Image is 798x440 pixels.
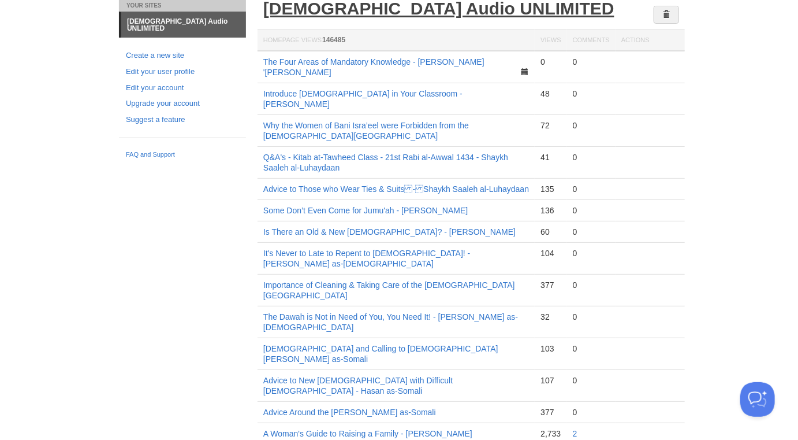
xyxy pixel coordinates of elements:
a: 2 [573,429,577,438]
a: Create a new site [126,50,239,62]
th: Views [535,30,566,51]
th: Actions [616,30,685,51]
div: 0 [573,184,610,194]
a: Some Don’t Even Come for Jumu'ah - [PERSON_NAME] [263,206,468,215]
div: 0 [573,343,610,354]
a: Importance of Cleaning & Taking Care of the [DEMOGRAPHIC_DATA][GEOGRAPHIC_DATA] [263,280,515,300]
div: 104 [540,248,561,258]
div: 72 [540,120,561,131]
a: [DEMOGRAPHIC_DATA] Audio UNLIMITED [121,12,246,38]
a: Advice Around the [PERSON_NAME] as-Somali [263,408,436,417]
div: 32 [540,312,561,322]
div: 0 [573,407,610,417]
div: 48 [540,88,561,99]
div: 377 [540,407,561,417]
div: 0 [573,88,610,99]
div: 0 [573,227,610,237]
a: Is There an Old & New [DEMOGRAPHIC_DATA]? - [PERSON_NAME] [263,227,516,236]
a: It's Never to Late to Repent to [DEMOGRAPHIC_DATA]! - [PERSON_NAME] as-[DEMOGRAPHIC_DATA] [263,249,471,268]
div: 2,733 [540,428,561,439]
div: 60 [540,227,561,237]
div: 0 [573,120,610,131]
a: Introduce [DEMOGRAPHIC_DATA] in Your Classroom - [PERSON_NAME] [263,89,463,109]
a: Advice to Those who Wear Ties & Suits - Shaykh Saaleh al-Luhaydaan [263,184,529,194]
th: Comments [567,30,616,51]
a: Why the Women of Bani Isra’eel were Forbidden from the [DEMOGRAPHIC_DATA][GEOGRAPHIC_DATA] [263,121,469,140]
a: [DEMOGRAPHIC_DATA] and Calling to [DEMOGRAPHIC_DATA][PERSON_NAME] as-Somali [263,344,498,364]
a: The Four Areas of Mandatory Knowledge - [PERSON_NAME] '[PERSON_NAME] [263,57,484,77]
div: 0 [573,280,610,290]
span: 146485 [322,36,345,44]
div: 0 [573,312,610,322]
a: Q&A's - Kitab at-Tawheed Class - 21st Rabi al-Awwal 1434 - Shaykh Saaleh al-Luhaydaan [263,153,508,172]
div: 103 [540,343,561,354]
a: Edit your account [126,82,239,94]
div: 107 [540,375,561,386]
div: 0 [573,205,610,216]
div: 136 [540,205,561,216]
div: 0 [540,57,561,67]
div: 0 [573,152,610,162]
div: 41 [540,152,561,162]
div: 0 [573,375,610,386]
a: FAQ and Support [126,150,239,160]
div: 135 [540,184,561,194]
a: Edit your user profile [126,66,239,78]
div: 377 [540,280,561,290]
th: Homepage Views [258,30,535,51]
iframe: Help Scout Beacon - Open [740,382,775,417]
a: Suggest a feature [126,114,239,126]
div: 0 [573,248,610,258]
a: Upgrade your account [126,98,239,110]
a: Advice to New [DEMOGRAPHIC_DATA] with Difficult [DEMOGRAPHIC_DATA] - Hasan as-Somali [263,376,453,395]
a: The Dawah is Not in Need of You, You Need It! - [PERSON_NAME] as-[DEMOGRAPHIC_DATA] [263,312,518,332]
div: 0 [573,57,610,67]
